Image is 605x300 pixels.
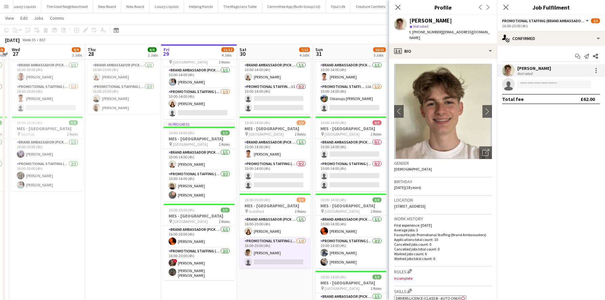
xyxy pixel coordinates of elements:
span: [GEOGRAPHIC_DATA] [173,219,208,224]
span: Week 35 [21,37,37,42]
h3: MES - [GEOGRAPHIC_DATA] [239,126,311,131]
app-job-card: 16:00-20:00 (4h)2/3MES - [GEOGRAPHIC_DATA] [GEOGRAPHIC_DATA]2 RolesBrand Ambassador (Pick up)1/11... [12,39,83,114]
a: Jobs [31,14,46,22]
h3: Skills [394,288,492,294]
span: 30 [239,50,246,57]
span: 10:00-14:00 (4h) [320,275,346,279]
span: 2 Roles [371,209,381,214]
div: 2 Jobs [148,53,158,57]
p: Incomplete [394,276,492,281]
span: 3/3 [221,130,230,135]
div: 4 Jobs [299,53,310,57]
button: The Magicians Table [218,0,262,13]
span: 10/15 [373,47,386,52]
span: 0/3 [373,120,381,125]
span: 11/12 [221,47,234,52]
h3: MES - [GEOGRAPHIC_DATA] [164,136,235,142]
p: Worked jobs total count: 6 [394,256,492,261]
app-job-card: 10:00-14:00 (4h)1/3MES - [GEOGRAPHIC_DATA] [GEOGRAPHIC_DATA]2 RolesBrand Ambassador (Pick up)1/11... [239,117,311,191]
span: 10:00-14:00 (4h) [245,120,270,125]
button: The Good Neighbourhood [41,0,93,13]
app-job-card: 16:00-20:00 (4h)3/3MES - [GEOGRAPHIC_DATA] Southall2 RolesBrand Ambassador (Pick up)1/116:00-20:0... [12,117,83,191]
span: 1/3 [297,120,306,125]
h3: Job Fulfilment [497,3,605,11]
button: Opul Life [326,0,351,13]
app-card-role: Promotional Staffing (Brand Ambassadors)5I0/210:00-14:00 (4h) [239,83,311,114]
span: 16:00-20:00 (4h) [169,208,194,212]
span: Not rated [413,24,428,29]
h3: Gender [394,160,492,166]
div: 10:00-14:00 (4h)3/3MES - [GEOGRAPHIC_DATA] [GEOGRAPHIC_DATA]2 RolesBrand Ambassador (Pick up)1/11... [315,194,387,268]
div: 3 Jobs [72,53,82,57]
div: 10:00-14:00 (4h)1/3MES - [GEOGRAPHIC_DATA] [GEOGRAPHIC_DATA]2 RolesBrand Ambassador (Pick up)1/11... [239,39,311,114]
h3: MES - [GEOGRAPHIC_DATA] [12,126,83,131]
app-card-role: Brand Ambassador (Pick up)1/110:00-14:00 (4h)[PERSON_NAME] [164,149,235,170]
span: ! [173,259,177,263]
div: 16:00-20:00 (4h)2/3MES - [GEOGRAPHIC_DATA] Guildford2 RolesBrand Ambassador (Pick up)1/116:00-20:... [239,194,311,268]
span: Promotional Staffing (Brand Ambassadors) [502,18,585,23]
span: View [5,15,14,21]
span: 3/3 [69,120,78,125]
app-card-role: Brand Ambassador (Pick up)0/110:00-14:00 (4h) [315,139,387,160]
span: 2 Roles [219,60,230,64]
p: Applications total count: 10 [394,237,492,242]
div: Not rated [517,71,534,76]
h3: MES - [GEOGRAPHIC_DATA] [239,203,311,209]
span: 3/3 [373,197,381,202]
div: 4 Jobs [222,53,234,57]
h3: Roles [394,268,492,275]
div: 10:00-14:00 (4h)2/3MES - [GEOGRAPHIC_DATA] [GEOGRAPHIC_DATA]2 RolesBrand Ambassador (Pick up)1/11... [315,39,387,114]
app-job-card: In progress10:00-14:00 (4h)3/3MES - [GEOGRAPHIC_DATA] [GEOGRAPHIC_DATA]2 RolesBrand Ambassador (P... [164,122,235,201]
span: 2 Roles [219,219,230,224]
app-card-role: Brand Ambassador (Pick up)1/110:00-14:00 (4h)[PERSON_NAME] [315,216,387,237]
app-card-role: Promotional Staffing (Brand Ambassadors)0/210:00-14:00 (4h) [315,160,387,191]
div: Open photos pop-in [479,146,492,159]
app-card-role: Promotional Staffing (Brand Ambassadors)11A1/210:00-14:00 (4h)Obianuju [PERSON_NAME] [315,83,387,114]
app-job-card: In progress10:00-14:00 (4h)2/3MES - [GEOGRAPHIC_DATA] [GEOGRAPHIC_DATA]2 RolesBrand Ambassador (P... [164,39,235,119]
span: Thu [88,47,96,52]
button: Committee App (Burki Group Ltd) [262,0,326,13]
app-card-role: Brand Ambassador (Pick up)1/110:00-14:00 (4h)[PERSON_NAME] [239,62,311,83]
app-job-card: 10:00-14:00 (4h)0/3MES - [GEOGRAPHIC_DATA] [GEOGRAPHIC_DATA]2 RolesBrand Ambassador (Pick up)0/11... [315,117,387,191]
span: 28 [87,50,96,57]
h3: MES - [GEOGRAPHIC_DATA] [315,203,387,209]
app-card-role: Promotional Staffing (Brand Ambassadors)2/210:00-14:00 (4h)[PERSON_NAME][PERSON_NAME] [315,237,387,268]
span: 10:00-14:00 (4h) [320,197,346,202]
p: Favourite job: Promotional Staffing (Brand Ambassadors) [394,232,492,237]
button: Luxury Liquids [7,0,41,13]
app-job-card: 16:00-20:00 (4h)3/3MES - [GEOGRAPHIC_DATA] [GEOGRAPHIC_DATA]2 RolesBrand Ambassador (Pick up)1/11... [88,39,159,114]
div: In progress [163,122,235,127]
span: 10:00-14:00 (4h) [320,120,346,125]
span: 2/3 [297,197,306,202]
app-card-role: Brand Ambassador (Pick up)1/110:00-14:00 (4h)[PERSON_NAME] [239,139,311,160]
span: Wed [12,47,20,52]
span: Comms [50,15,64,21]
app-card-role: Brand Ambassador (Pick up)1/110:00-14:00 (4h)[PERSON_NAME] [164,67,235,88]
a: Comms [47,14,67,22]
p: Average jobs: 3 [394,228,492,232]
p: First experience: [DATE] [394,223,492,228]
app-card-role: Brand Ambassador (Pick up)1/110:00-14:00 (4h)[PERSON_NAME] [315,62,387,83]
span: [GEOGRAPHIC_DATA] [249,132,284,137]
span: t. [PHONE_NUMBER] [409,30,442,34]
button: Promotional Staffing (Brand Ambassadors) [502,18,590,23]
h3: Work history [394,216,492,222]
div: 16:00-20:00 (4h)3/3MES - [GEOGRAPHIC_DATA] [GEOGRAPHIC_DATA]2 RolesBrand Ambassador (Pick up)1/11... [164,204,235,280]
app-card-role: Brand Ambassador (Pick up)1/116:00-20:00 (4h)[PERSON_NAME] [12,62,83,83]
span: Edit [20,15,28,21]
app-card-role: Promotional Staffing (Brand Ambassadors)2/216:00-20:00 (4h)![PERSON_NAME][PERSON_NAME] [PERSON_NAME] [164,248,235,280]
span: [DATE] (18 years) [394,185,421,190]
span: 2 Roles [295,209,306,214]
button: Creature Comforts [351,0,391,13]
span: 29 [163,50,169,57]
span: 2 Roles [371,132,381,137]
button: Luxury Liquids [150,0,184,13]
span: | [EMAIL_ADDRESS][DOMAIN_NAME] [409,30,490,40]
h3: Location [394,197,492,203]
h3: Profile [389,3,497,11]
app-card-role: Promotional Staffing (Brand Ambassadors)1/216:00-20:00 (4h)[PERSON_NAME] [239,237,311,268]
app-card-role: Brand Ambassador (Pick up)1/116:00-20:00 (4h)[PERSON_NAME] [239,216,311,237]
p: Cancelled jobs total count: 0 [394,247,492,251]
